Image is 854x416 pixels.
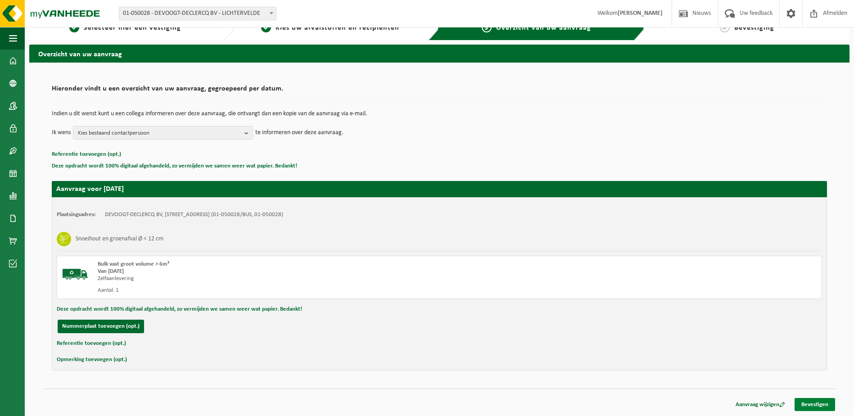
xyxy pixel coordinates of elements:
[52,149,121,160] button: Referentie toevoegen (opt.)
[69,23,79,32] span: 1
[276,24,399,32] span: Kies uw afvalstoffen en recipiënten
[78,127,241,140] span: Kies bestaand contactpersoon
[720,23,730,32] span: 4
[56,185,124,193] strong: Aanvraag voor [DATE]
[255,126,343,140] p: te informeren over deze aanvraag.
[76,232,163,246] h3: Snoeihout en groenafval Ø < 12 cm
[52,160,297,172] button: Deze opdracht wordt 100% digitaal afgehandeld, zo vermijden we samen weer wat papier. Bedankt!
[29,45,849,62] h2: Overzicht van uw aanvraag
[57,303,302,315] button: Deze opdracht wordt 100% digitaal afgehandeld, zo vermijden we samen weer wat papier. Bedankt!
[52,111,827,117] p: Indien u dit wenst kunt u een collega informeren over deze aanvraag, die ontvangt dan een kopie v...
[482,23,492,32] span: 3
[98,268,124,274] strong: Van [DATE]
[239,23,422,33] a: 2Kies uw afvalstoffen en recipiënten
[98,261,169,267] span: Bulk vast groot volume > 6m³
[119,7,276,20] span: 01-050028 - DEVOOGT-DECLERCQ BV - LICHTERVELDE
[52,126,71,140] p: Ik wens
[57,338,126,349] button: Referentie toevoegen (opt.)
[496,24,591,32] span: Overzicht van uw aanvraag
[57,212,96,217] strong: Plaatsingsadres:
[795,398,835,411] a: Bevestigen
[84,24,181,32] span: Selecteer hier een vestiging
[105,211,283,218] td: DEVOOGT-DECLERCQ BV, [STREET_ADDRESS] (01-050028/BUS, 01-050028)
[261,23,271,32] span: 2
[729,398,792,411] a: Aanvraag wijzigen
[52,85,827,97] h2: Hieronder vindt u een overzicht van uw aanvraag, gegroepeerd per datum.
[98,275,475,282] div: Zelfaanlevering
[57,354,127,366] button: Opmerking toevoegen (opt.)
[119,7,276,20] span: 01-050028 - DEVOOGT-DECLERCQ BV - LICHTERVELDE
[62,261,89,288] img: BL-SO-LV.png
[98,287,475,294] div: Aantal: 1
[734,24,774,32] span: Bevestiging
[618,10,663,17] strong: [PERSON_NAME]
[58,320,144,333] button: Nummerplaat toevoegen (opt.)
[34,23,217,33] a: 1Selecteer hier een vestiging
[73,126,253,140] button: Kies bestaand contactpersoon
